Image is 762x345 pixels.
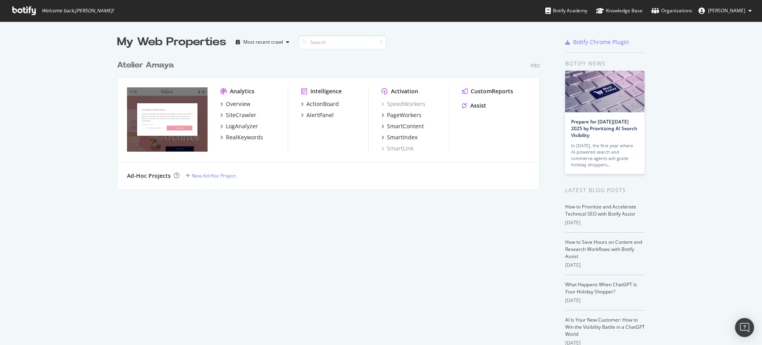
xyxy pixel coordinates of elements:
[306,111,334,119] div: AlertPanel
[565,316,645,337] a: AI Is Your New Customer: How to Win the Visibility Battle in a ChatGPT World
[565,203,636,217] a: How to Prioritize and Accelerate Technical SEO with Botify Assist
[186,172,236,179] a: New Ad-Hoc Project
[233,36,292,48] button: Most recent crawl
[226,122,258,130] div: LogAnalyzer
[226,133,263,141] div: RealKeywords
[565,297,645,304] div: [DATE]
[381,133,418,141] a: SmartIndex
[565,59,645,68] div: Botify news
[531,62,540,69] div: Pro
[117,60,174,71] div: Atelier Amaya
[387,133,418,141] div: SmartIndex
[565,219,645,226] div: [DATE]
[391,87,418,95] div: Activation
[310,87,342,95] div: Intelligence
[117,60,177,71] a: Atelier Amaya
[692,4,758,17] button: [PERSON_NAME]
[226,111,256,119] div: SiteCrawler
[571,118,637,139] a: Prepare for [DATE][DATE] 2025 by Prioritizing AI Search Visibility
[220,122,258,130] a: LogAnalyzer
[192,172,236,179] div: New Ad-Hoc Project
[117,50,546,189] div: grid
[565,186,645,195] div: Latest Blog Posts
[708,7,745,14] span: Adèle Chevalier
[565,281,637,295] a: What Happens When ChatGPT Is Your Holiday Shopper?
[571,143,639,168] div: In [DATE], the first year where AI-powered search and commerce agents will guide holiday shoppers…
[565,262,645,269] div: [DATE]
[735,318,754,337] div: Open Intercom Messenger
[127,87,208,152] img: atelier-amaya.com
[387,111,421,119] div: PageWorkers
[387,122,424,130] div: SmartContent
[220,100,250,108] a: Overview
[220,111,256,119] a: SiteCrawler
[651,7,692,15] div: Organizations
[381,100,425,108] a: SpeedWorkers
[471,87,513,95] div: CustomReports
[42,8,114,14] span: Welcome back, [PERSON_NAME] !
[127,172,171,180] div: Ad-Hoc Projects
[573,38,629,46] div: Botify Chrome Plugin
[230,87,254,95] div: Analytics
[299,35,386,49] input: Search
[381,122,424,130] a: SmartContent
[462,102,486,110] a: Assist
[301,100,339,108] a: ActionBoard
[301,111,334,119] a: AlertPanel
[565,38,629,46] a: Botify Chrome Plugin
[243,40,283,44] div: Most recent crawl
[470,102,486,110] div: Assist
[565,71,645,112] img: Prepare for Black Friday 2025 by Prioritizing AI Search Visibility
[117,34,226,50] div: My Web Properties
[381,145,414,152] a: SmartLink
[306,100,339,108] div: ActionBoard
[565,239,642,260] a: How to Save Hours on Content and Research Workflows with Botify Assist
[220,133,263,141] a: RealKeywords
[462,87,513,95] a: CustomReports
[226,100,250,108] div: Overview
[596,7,643,15] div: Knowledge Base
[381,111,421,119] a: PageWorkers
[545,7,587,15] div: Botify Academy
